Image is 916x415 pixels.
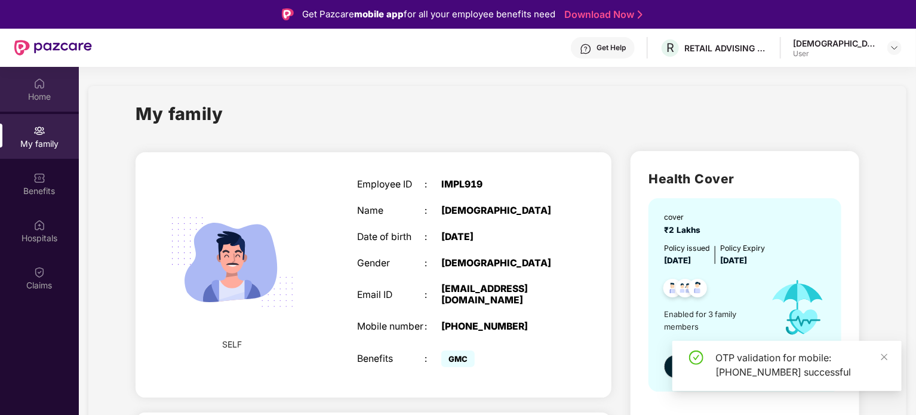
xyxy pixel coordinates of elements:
div: cover [664,211,705,223]
img: svg+xml;base64,PHN2ZyBpZD0iSGVscC0zMngzMiIgeG1sbnM9Imh0dHA6Ly93d3cudzMub3JnLzIwMDAvc3ZnIiB3aWR0aD... [580,43,592,55]
div: IMPL919 [441,179,560,190]
h1: My family [136,100,223,127]
span: Enabled for 3 family members [664,308,760,333]
div: Mobile number [357,321,425,333]
div: : [425,321,441,333]
button: View details [664,355,743,379]
div: [DEMOGRAPHIC_DATA] [793,38,877,49]
span: close [880,353,889,361]
div: : [425,232,441,243]
div: [DEMOGRAPHIC_DATA] [441,258,560,269]
span: check-circle [689,351,703,365]
div: : [425,290,441,301]
div: Benefits [357,353,425,365]
div: : [425,258,441,269]
img: svg+xml;base64,PHN2ZyB4bWxucz0iaHR0cDovL3d3dy53My5vcmcvMjAwMC9zdmciIHdpZHRoPSI0OC45NDMiIGhlaWdodD... [658,275,687,305]
div: [EMAIL_ADDRESS][DOMAIN_NAME] [441,284,560,306]
div: RETAIL ADVISING SERVICES LLP [684,42,768,54]
div: : [425,353,441,365]
img: svg+xml;base64,PHN2ZyBpZD0iRHJvcGRvd24tMzJ4MzIiIHhtbG5zPSJodHRwOi8vd3d3LnczLm9yZy8yMDAwL3N2ZyIgd2... [890,43,899,53]
div: Employee ID [357,179,425,190]
img: icon [760,267,835,348]
span: GMC [441,351,475,367]
img: svg+xml;base64,PHN2ZyBpZD0iQ2xhaW0iIHhtbG5zPSJodHRwOi8vd3d3LnczLm9yZy8yMDAwL3N2ZyIgd2lkdGg9IjIwIi... [33,266,45,278]
img: svg+xml;base64,PHN2ZyB4bWxucz0iaHR0cDovL3d3dy53My5vcmcvMjAwMC9zdmciIHdpZHRoPSIyMjQiIGhlaWdodD0iMT... [156,186,308,338]
div: [DATE] [441,232,560,243]
div: Get Help [597,43,626,53]
div: OTP validation for mobile: [PHONE_NUMBER] successful [715,351,887,379]
img: Stroke [638,8,643,21]
div: Email ID [357,290,425,301]
strong: mobile app [354,8,404,20]
span: ₹2 Lakhs [664,225,705,235]
span: SELF [223,338,242,351]
img: New Pazcare Logo [14,40,92,56]
div: Date of birth [357,232,425,243]
div: : [425,205,441,217]
img: svg+xml;base64,PHN2ZyB3aWR0aD0iMjAiIGhlaWdodD0iMjAiIHZpZXdCb3g9IjAgMCAyMCAyMCIgZmlsbD0ibm9uZSIgeG... [33,125,45,137]
div: Gender [357,258,425,269]
div: Policy Expiry [720,242,765,254]
img: svg+xml;base64,PHN2ZyBpZD0iSG9tZSIgeG1sbnM9Imh0dHA6Ly93d3cudzMub3JnLzIwMDAvc3ZnIiB3aWR0aD0iMjAiIG... [33,78,45,90]
img: svg+xml;base64,PHN2ZyBpZD0iQmVuZWZpdHMiIHhtbG5zPSJodHRwOi8vd3d3LnczLm9yZy8yMDAwL3N2ZyIgd2lkdGg9Ij... [33,172,45,184]
h2: Health Cover [648,169,841,189]
span: [DATE] [720,256,747,265]
div: User [793,49,877,59]
div: Policy issued [664,242,710,254]
div: Name [357,205,425,217]
span: R [666,41,674,55]
div: [PHONE_NUMBER] [441,321,560,333]
div: [DEMOGRAPHIC_DATA] [441,205,560,217]
img: svg+xml;base64,PHN2ZyBpZD0iSG9zcGl0YWxzIiB4bWxucz0iaHR0cDovL3d3dy53My5vcmcvMjAwMC9zdmciIHdpZHRoPS... [33,219,45,231]
img: svg+xml;base64,PHN2ZyB4bWxucz0iaHR0cDovL3d3dy53My5vcmcvMjAwMC9zdmciIHdpZHRoPSI0OC45NDMiIGhlaWdodD... [683,275,712,305]
div: : [425,179,441,190]
img: svg+xml;base64,PHN2ZyB4bWxucz0iaHR0cDovL3d3dy53My5vcmcvMjAwMC9zdmciIHdpZHRoPSI0OC45MTUiIGhlaWdodD... [671,275,700,305]
a: Download Now [564,8,639,21]
div: Get Pazcare for all your employee benefits need [302,7,555,21]
span: [DATE] [664,256,691,265]
img: Logo [282,8,294,20]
